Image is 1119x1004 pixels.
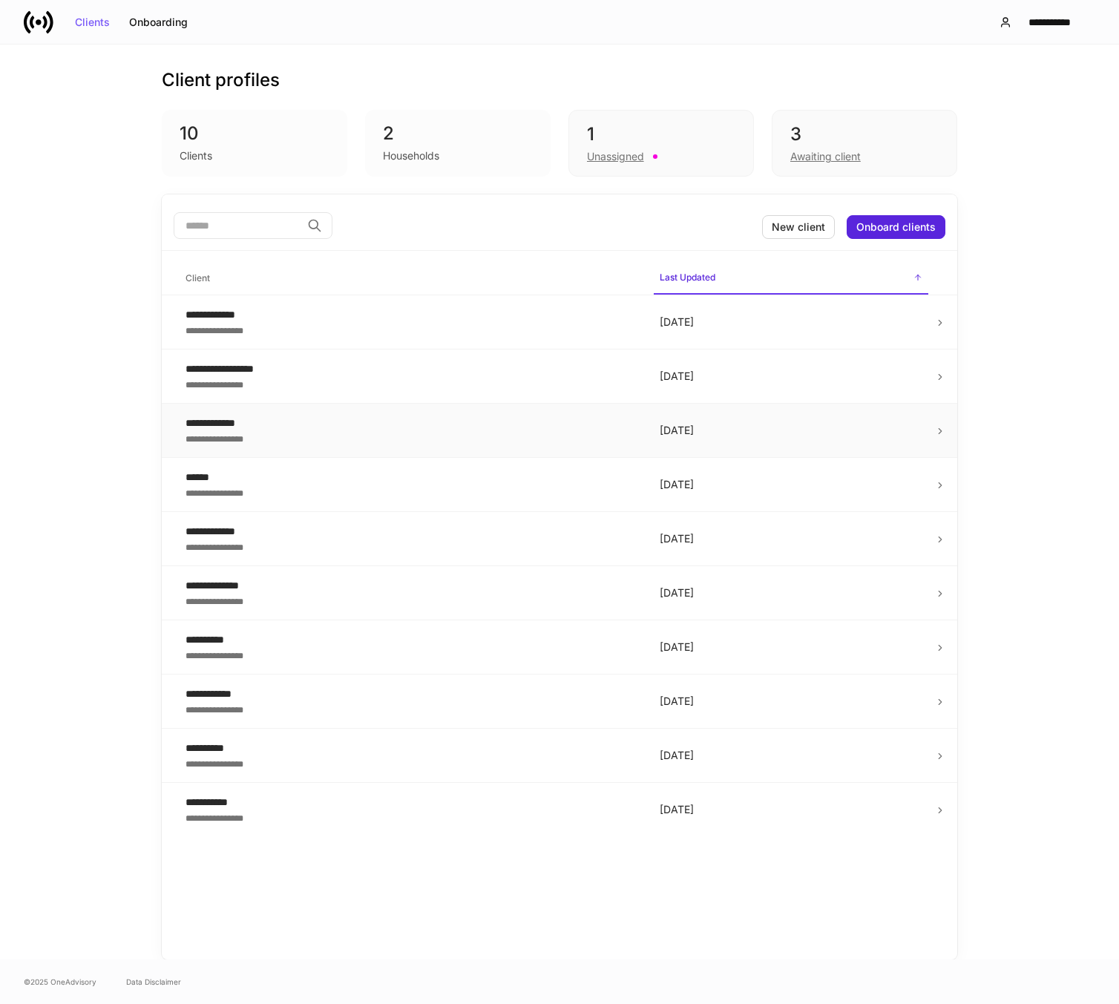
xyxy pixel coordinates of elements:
[180,263,642,294] span: Client
[660,270,715,284] h6: Last Updated
[762,215,835,239] button: New client
[660,694,922,709] p: [DATE]
[119,10,197,34] button: Onboarding
[75,17,110,27] div: Clients
[772,110,957,177] div: 3Awaiting client
[660,423,922,438] p: [DATE]
[790,122,939,146] div: 3
[660,531,922,546] p: [DATE]
[856,222,936,232] div: Onboard clients
[660,640,922,654] p: [DATE]
[660,748,922,763] p: [DATE]
[162,68,280,92] h3: Client profiles
[383,148,439,163] div: Households
[587,149,644,164] div: Unassigned
[129,17,188,27] div: Onboarding
[587,122,735,146] div: 1
[772,222,825,232] div: New client
[383,122,533,145] div: 2
[660,315,922,329] p: [DATE]
[186,271,210,285] h6: Client
[790,149,861,164] div: Awaiting client
[568,110,754,177] div: 1Unassigned
[660,585,922,600] p: [DATE]
[126,976,181,988] a: Data Disclaimer
[847,215,945,239] button: Onboard clients
[65,10,119,34] button: Clients
[660,477,922,492] p: [DATE]
[24,976,96,988] span: © 2025 OneAdvisory
[660,802,922,817] p: [DATE]
[654,263,928,295] span: Last Updated
[660,369,922,384] p: [DATE]
[180,122,329,145] div: 10
[180,148,212,163] div: Clients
